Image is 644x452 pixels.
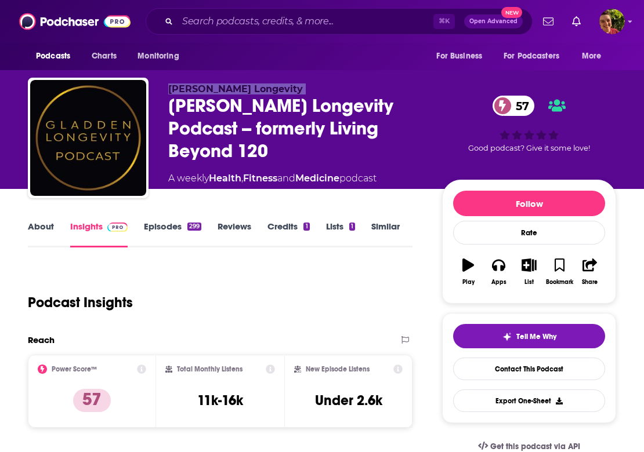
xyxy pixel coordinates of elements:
[453,191,605,216] button: Follow
[315,392,382,409] h3: Under 2.6k
[483,251,513,293] button: Apps
[469,19,518,24] span: Open Advanced
[582,279,598,286] div: Share
[52,365,97,373] h2: Power Score™
[453,251,483,293] button: Play
[574,45,616,67] button: open menu
[277,173,295,184] span: and
[241,173,243,184] span: ,
[73,389,111,412] p: 57
[28,334,55,345] h2: Reach
[144,221,201,247] a: Episodes299
[453,324,605,348] button: tell me why sparkleTell Me Why
[428,45,497,67] button: open menu
[599,9,625,34] span: Logged in as Marz
[546,279,573,286] div: Bookmark
[491,279,506,286] div: Apps
[197,392,243,409] h3: 11k-16k
[504,96,535,116] span: 57
[504,48,559,64] span: For Podcasters
[146,8,533,35] div: Search podcasts, credits, & more...
[501,7,522,18] span: New
[306,365,370,373] h2: New Episode Listens
[538,12,558,31] a: Show notifications dropdown
[19,10,131,32] img: Podchaser - Follow, Share and Rate Podcasts
[28,294,133,311] h1: Podcast Insights
[303,223,309,231] div: 1
[453,358,605,380] a: Contact This Podcast
[326,221,355,247] a: Lists1
[168,83,303,94] span: [PERSON_NAME] Longevity
[36,48,70,64] span: Podcasts
[514,251,544,293] button: List
[28,221,54,247] a: About
[516,332,556,341] span: Tell Me Why
[436,48,482,64] span: For Business
[187,223,201,231] div: 299
[70,221,128,247] a: InsightsPodchaser Pro
[178,12,433,31] input: Search podcasts, credits, & more...
[218,221,251,247] a: Reviews
[177,365,243,373] h2: Total Monthly Listens
[453,389,605,412] button: Export One-Sheet
[138,48,179,64] span: Monitoring
[28,45,85,67] button: open menu
[30,80,146,196] img: Gladden Longevity Podcast -- formerly Living Beyond 120
[371,221,400,247] a: Similar
[468,144,590,152] span: Good podcast? Give it some love!
[295,173,339,184] a: Medicine
[502,332,512,341] img: tell me why sparkle
[442,83,616,165] div: 57Good podcast? Give it some love!
[496,45,576,67] button: open menu
[599,9,625,34] button: Show profile menu
[582,48,602,64] span: More
[92,48,117,64] span: Charts
[524,279,534,286] div: List
[464,14,523,28] button: Open AdvancedNew
[599,9,625,34] img: User Profile
[433,14,455,29] span: ⌘ K
[575,251,605,293] button: Share
[107,223,128,232] img: Podchaser Pro
[267,221,309,247] a: Credits1
[453,221,605,245] div: Rate
[168,172,377,185] div: A weekly podcast
[544,251,574,293] button: Bookmark
[462,279,475,286] div: Play
[490,442,580,451] span: Get this podcast via API
[243,173,277,184] a: Fitness
[493,96,535,116] a: 57
[84,45,124,67] a: Charts
[129,45,194,67] button: open menu
[349,223,355,231] div: 1
[567,12,585,31] a: Show notifications dropdown
[209,173,241,184] a: Health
